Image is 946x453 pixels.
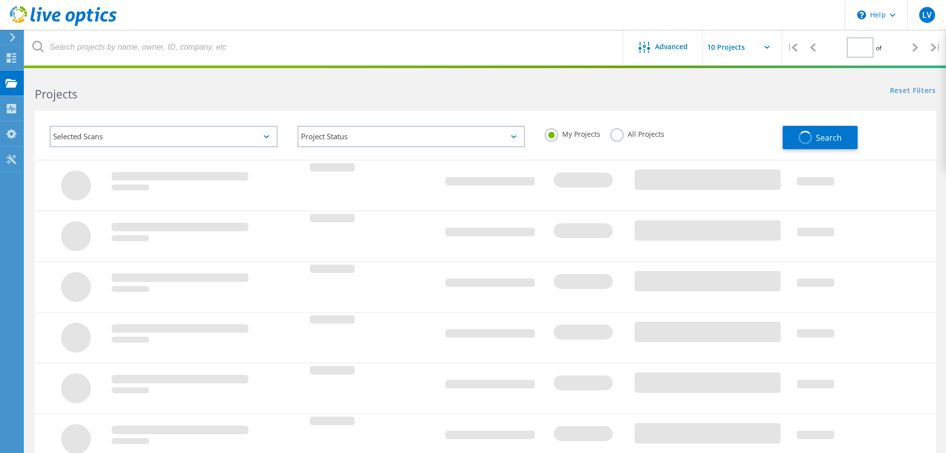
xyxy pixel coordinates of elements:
[610,128,664,138] label: All Projects
[783,126,858,149] button: Search
[782,30,802,65] div: |
[857,10,866,19] svg: \n
[545,128,600,138] label: My Projects
[25,30,624,65] input: Search projects by name, owner, ID, company, etc
[50,126,278,147] div: Selected Scans
[816,132,842,143] span: Search
[655,43,688,50] span: Advanced
[876,44,881,52] span: of
[10,21,117,28] a: Live Optics Dashboard
[35,86,77,102] b: Projects
[922,11,932,19] span: LV
[926,30,946,65] div: |
[297,126,525,147] div: Project Status
[890,87,936,95] a: Reset Filters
